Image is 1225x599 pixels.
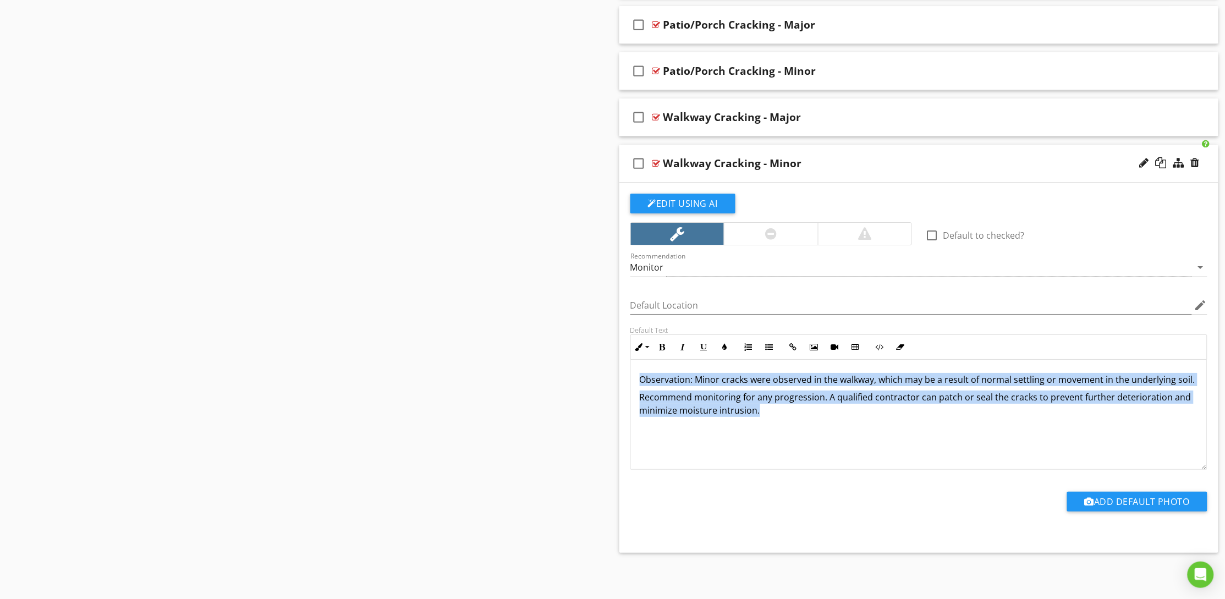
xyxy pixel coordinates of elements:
[630,194,735,213] button: Edit Using AI
[673,337,694,358] button: Italic (Ctrl+I)
[640,391,1199,417] p: Recommend monitoring for any progression. A qualified contractor can patch or seal the cracks to ...
[943,230,1024,241] label: Default to checked?
[804,337,825,358] button: Insert Image (Ctrl+P)
[783,337,804,358] button: Insert Link (Ctrl+K)
[1067,492,1207,512] button: Add Default Photo
[652,337,673,358] button: Bold (Ctrl+B)
[663,18,816,31] div: Patio/Porch Cracking - Major
[630,296,1193,315] input: Default Location
[640,373,1199,386] p: Observation: Minor cracks were observed in the walkway, which may be a result of normal settling ...
[663,64,816,78] div: Patio/Porch Cracking - Minor
[715,337,735,358] button: Colors
[1194,261,1207,274] i: arrow_drop_down
[869,337,890,358] button: Code View
[630,150,648,177] i: check_box_outline_blank
[630,58,648,84] i: check_box_outline_blank
[1194,299,1207,312] i: edit
[759,337,780,358] button: Unordered List
[630,326,1208,334] div: Default Text
[663,111,801,124] div: Walkway Cracking - Major
[663,157,802,170] div: Walkway Cracking - Minor
[630,104,648,130] i: check_box_outline_blank
[825,337,845,358] button: Insert Video
[890,337,911,358] button: Clear Formatting
[694,337,715,358] button: Underline (Ctrl+U)
[738,337,759,358] button: Ordered List
[631,337,652,358] button: Inline Style
[630,262,664,272] div: Monitor
[845,337,866,358] button: Insert Table
[630,12,648,38] i: check_box_outline_blank
[1188,562,1214,588] div: Open Intercom Messenger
